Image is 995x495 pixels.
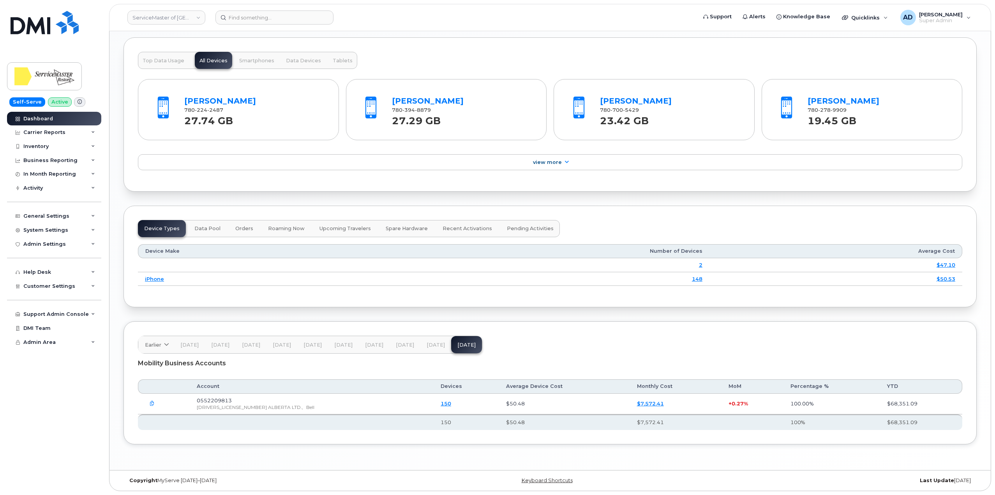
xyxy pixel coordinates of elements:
th: $7,572.41 [630,414,722,430]
span: Super Admin [919,18,963,24]
td: 100.00% [783,394,880,414]
th: Devices [434,379,499,393]
span: [PERSON_NAME] [919,11,963,18]
strong: 23.42 GB [600,111,649,127]
span: 780 [184,107,223,113]
span: Recent Activations [443,225,492,232]
span: 278 [818,107,831,113]
span: 224 [195,107,207,113]
strong: 19.45 GB [808,111,856,127]
th: $68,351.09 [880,414,962,430]
span: Spare Hardware [386,225,428,232]
span: AD [903,13,913,22]
span: 9909 [831,107,847,113]
button: Top Data Usage [138,52,189,69]
span: [DATE] [211,342,229,348]
a: $47.10 [937,262,955,268]
span: 394 [402,107,415,113]
input: Find something... [215,11,333,25]
td: $50.48 [499,394,630,414]
span: Data Pool [194,225,221,232]
button: Data Devices [281,52,326,69]
th: 150 [434,414,499,430]
strong: Copyright [129,477,157,483]
div: Mobility Business Accounts [138,354,962,373]
a: Knowledge Base [771,9,836,25]
span: 0552209813 [197,397,232,403]
span: Top Data Usage [143,58,184,64]
button: Smartphones [235,52,279,69]
a: 2 [699,262,702,268]
span: [DATE] [365,342,383,348]
th: YTD [880,379,962,393]
span: 780 [600,107,639,113]
a: 148 [692,276,702,282]
span: Orders [235,225,253,232]
th: Device Make [138,244,379,258]
span: Pending Activities [507,225,554,232]
span: [DATE] [396,342,414,348]
span: 780 [392,107,431,113]
th: 100% [783,414,880,430]
iframe: Messenger Launcher [961,461,989,489]
th: $50.48 [499,414,630,430]
a: Keyboard Shortcuts [522,477,573,483]
a: View More [138,154,962,171]
strong: Last Update [920,477,954,483]
span: Upcoming Travelers [319,225,371,232]
span: [DATE] [334,342,353,348]
a: [PERSON_NAME] [184,96,256,106]
a: Alerts [737,9,771,25]
th: Number of Devices [379,244,709,258]
div: Quicklinks [836,10,893,25]
a: [PERSON_NAME] [808,96,879,106]
th: MoM [722,379,783,393]
td: $68,351.09 [880,394,962,414]
strong: 27.29 GB [392,111,441,127]
span: 0.27% [732,400,748,407]
span: Data Devices [286,58,321,64]
th: Percentage % [783,379,880,393]
th: Average Cost [709,244,962,258]
a: 150 [441,400,451,407]
span: 5429 [623,107,639,113]
a: Earlier [138,336,174,353]
th: Monthly Cost [630,379,722,393]
a: [PERSON_NAME] [600,96,672,106]
a: Support [698,9,737,25]
span: Smartphones [239,58,274,64]
span: [DRIVERS_LICENSE_NUMBER] ALBERTA LTD., [197,404,303,410]
strong: 27.74 GB [184,111,233,127]
span: Tablets [333,58,353,64]
a: $7,572.41 [637,400,664,407]
span: 700 [610,107,623,113]
span: 780 [808,107,847,113]
span: 2487 [207,107,223,113]
span: [DATE] [180,342,199,348]
span: + [729,400,732,407]
th: Average Device Cost [499,379,630,393]
span: Quicklinks [851,14,880,21]
div: [DATE] [692,477,977,484]
span: [DATE] [303,342,322,348]
th: Account [190,379,434,393]
span: Earlier [145,341,161,349]
span: Alerts [749,13,766,21]
div: MyServe [DATE]–[DATE] [123,477,408,484]
span: View More [533,159,562,165]
span: Bell [306,404,314,410]
span: [DATE] [242,342,260,348]
a: iPhone [145,276,164,282]
div: Adil Derdak [895,10,976,25]
span: [DATE] [427,342,445,348]
button: Tablets [328,52,357,69]
span: 8879 [415,107,431,113]
a: $50.53 [937,276,955,282]
span: Knowledge Base [783,13,830,21]
span: Support [710,13,732,21]
a: [PERSON_NAME] [392,96,464,106]
a: ServiceMaster of Edmonton [127,11,205,25]
span: Roaming Now [268,225,305,232]
span: [DATE] [273,342,291,348]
